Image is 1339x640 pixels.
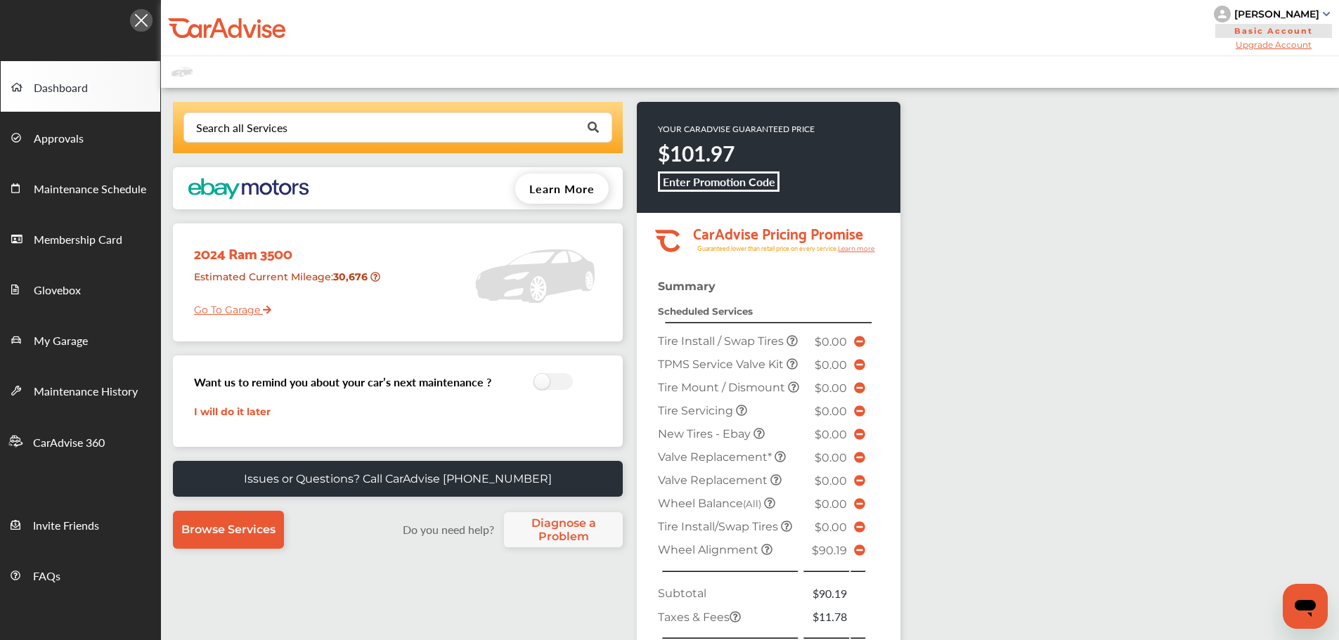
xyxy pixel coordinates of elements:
span: Tire Servicing [658,404,736,417]
img: knH8PDtVvWoAbQRylUukY18CTiRevjo20fAtgn5MLBQj4uumYvk2MzTtcAIzfGAtb1XOLVMAvhLuqoNAbL4reqehy0jehNKdM... [1214,6,1231,22]
span: Browse Services [181,523,276,536]
span: $0.00 [815,358,847,372]
span: My Garage [34,332,88,351]
span: TPMS Service Valve Kit [658,358,787,371]
span: $0.00 [815,428,847,441]
span: Wheel Alignment [658,543,761,556]
iframe: Button to launch messaging window [1283,584,1328,629]
span: $0.00 [815,451,847,464]
div: Estimated Current Mileage : [183,265,389,301]
td: $11.78 [803,605,850,628]
span: Learn More [529,181,595,197]
a: Membership Card [1,213,160,263]
a: Diagnose a Problem [504,512,623,547]
img: placeholder_car.5a1ece94.svg [475,230,595,322]
span: Valve Replacement [658,474,770,487]
span: $0.00 [815,405,847,418]
span: $0.00 [815,474,847,488]
span: Basic Account [1215,24,1332,38]
span: Upgrade Account [1214,39,1333,50]
span: CarAdvise 360 [33,434,105,452]
span: Membership Card [34,231,122,249]
div: Search all Services [196,122,287,133]
span: Wheel Balance [658,497,764,510]
span: $0.00 [815,521,847,534]
span: $0.00 [815,497,847,511]
div: [PERSON_NAME] [1234,8,1319,20]
span: Approvals [34,130,84,148]
h3: Want us to remind you about your car’s next maintenance ? [194,374,491,390]
span: New Tires - Ebay [658,427,753,440]
tspan: Guaranteed lower than retail price on every service. [697,244,838,253]
strong: 30,676 [333,270,370,283]
a: I will do it later [194,405,271,418]
a: Go To Garage [183,293,271,320]
a: Browse Services [173,511,284,549]
span: Dashboard [34,79,88,98]
span: Glovebox [34,282,81,300]
tspan: CarAdvise Pricing Promise [693,220,863,245]
span: $0.00 [815,381,847,395]
td: $90.19 [803,582,850,605]
a: Maintenance History [1,365,160,415]
span: Valve Replacement* [658,450,775,464]
a: Issues or Questions? Call CarAdvise [PHONE_NUMBER] [173,461,623,497]
span: $0.00 [815,335,847,348]
strong: Summary [658,280,716,293]
span: Tire Install/Swap Tires [658,520,781,533]
span: FAQs [33,568,60,586]
p: Issues or Questions? Call CarAdvise [PHONE_NUMBER] [244,472,552,485]
span: Invite Friends [33,517,99,535]
img: sCxJUJ+qAmfqhQGDUl18vwLg4ZYJ6CxN7XmbOMBAAAAAElFTkSuQmCC [1323,12,1330,16]
strong: Scheduled Services [658,306,753,317]
a: My Garage [1,314,160,365]
label: Do you need help? [396,521,500,537]
b: Enter Promotion Code [663,174,775,190]
a: Approvals [1,112,160,162]
td: Subtotal [654,582,803,605]
span: Maintenance Schedule [34,181,146,199]
tspan: Learn more [838,244,875,252]
small: (All) [743,498,761,509]
span: Diagnose a Problem [511,516,616,543]
img: Icon.5fd9dcc7.svg [130,9,153,32]
span: Tire Mount / Dismount [658,381,788,394]
a: Maintenance Schedule [1,162,160,213]
p: YOUR CARADVISE GUARANTEED PRICE [658,123,815,135]
a: Dashboard [1,61,160,112]
span: Taxes & Fees [658,610,741,624]
img: placeholder_car.fcab19be.svg [172,63,193,81]
span: Maintenance History [34,383,138,401]
strong: $101.97 [658,138,735,168]
span: Tire Install / Swap Tires [658,334,787,348]
span: $90.19 [812,544,847,557]
div: 2024 Ram 3500 [183,230,389,265]
a: Glovebox [1,263,160,314]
